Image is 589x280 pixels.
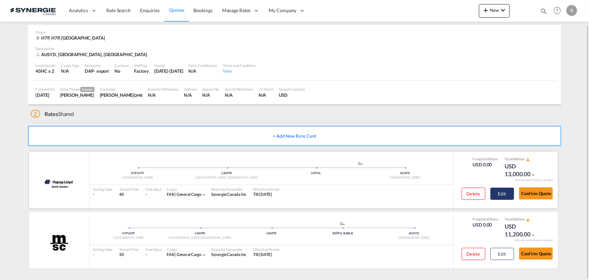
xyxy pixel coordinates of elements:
div: CAMTR [236,231,307,236]
div: N/A [61,68,79,74]
span: Sell [512,217,518,221]
div: Sailing Date [93,187,113,192]
md-icon: icon-chevron-down [202,192,206,197]
span: Enquiries [140,7,160,13]
div: Search Currency [279,87,305,92]
span: H7P [131,171,138,175]
div: Rates by Forwarder [211,247,246,252]
div: general cargo [167,252,202,258]
div: BSFPO, BABLB [307,231,378,236]
div: [GEOGRAPHIC_DATA] [360,176,450,180]
div: - [93,252,113,258]
span: QMB [134,93,142,97]
div: 40HC x 2 [36,68,56,74]
div: N/A [225,92,253,98]
div: Cargo Type [61,63,79,68]
span: Quotes [169,7,184,13]
div: Transit Time [119,187,139,192]
div: Incoterms [85,63,109,68]
button: Edit [490,188,514,200]
span: Help [552,5,563,16]
div: USD 11,200.00 [505,223,538,239]
button: icon-alert [525,217,530,222]
div: CAMTR [182,171,271,176]
div: 50 [119,252,139,258]
button: Confirm Quote [519,248,553,260]
span: Sell [512,157,518,161]
span: Synergie Canada Inc [211,192,246,197]
div: View [223,68,256,74]
div: Load Details [36,63,56,68]
img: 1f56c880d42311ef80fc7dca854c8e59.png [10,3,56,18]
div: AUSYD [360,171,450,176]
span: Rate Search [106,7,131,13]
div: Shared [31,110,74,118]
div: R [566,5,577,16]
span: Till [DATE] [253,192,272,197]
span: H7P, H7P, [GEOGRAPHIC_DATA] [42,35,105,41]
div: Till 30 Sep 2025 [253,192,272,197]
span: H7P [138,171,144,175]
span: H7P [122,231,129,235]
div: Created On [36,87,55,92]
span: New [482,7,507,13]
div: Till 30 Sep 2025 [253,252,272,258]
div: Remark and Inclusion included [510,238,558,242]
span: | [175,252,176,257]
md-icon: icon-alert [526,218,530,222]
div: - [93,192,113,197]
div: Destination [36,46,554,51]
div: USD 0.00 [473,221,498,228]
div: Inquiry No. [203,87,220,92]
div: AUSYD, Sydney, Asia Pacific [36,51,149,57]
div: N/A [259,92,273,98]
md-icon: icon-magnify [540,7,547,15]
div: icon-magnify [540,7,547,18]
button: icon-alert [525,157,530,162]
div: Effective Period [253,247,279,252]
md-icon: icon-chevron-down [531,172,536,177]
div: 2 Sep 2025 [36,92,55,98]
div: Origin [36,30,554,35]
div: Help [552,5,566,17]
div: CC Email [259,87,273,92]
span: Analytics [69,7,88,14]
div: Search Reference [225,87,253,92]
div: Rates by Forwarder [211,187,246,192]
div: Transit Time [119,247,139,252]
span: Sell [485,157,490,161]
span: Sell [485,217,490,221]
div: Customer [100,87,142,92]
img: MSC [49,234,69,251]
div: Sales Coordinator [189,63,217,68]
div: External Reference [148,87,179,92]
md-icon: icon-alert [526,158,530,162]
div: Terms and Condition [223,63,256,68]
button: + Add New Rate Card [28,126,561,146]
img: Hapag-Lloyd Quick Quotes [43,174,75,191]
span: FAK [167,192,177,197]
div: Sales Person [60,87,95,92]
div: Period [154,63,183,68]
span: Till [DATE] [253,252,272,257]
div: CAMTR [164,231,236,236]
div: Factory Stuffing [134,68,149,74]
span: Creator [80,87,94,92]
div: Remark and Inclusion included [510,178,558,182]
div: Sailing Date [93,247,113,252]
div: Total Rate [505,217,538,222]
div: Stuffing [134,63,149,68]
div: Effective Period [253,187,279,192]
div: - export [94,68,109,74]
div: Free Days [145,247,162,252]
div: Antoine Goudreault [100,92,142,98]
md-icon: icon-chevron-down [202,253,206,257]
div: general cargo [167,192,202,197]
div: [GEOGRAPHIC_DATA] [93,236,164,240]
button: Edit [490,248,514,260]
div: No [114,68,129,74]
div: Rosa Ho [60,92,95,98]
div: USPHL [271,171,360,176]
div: - [145,252,147,258]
